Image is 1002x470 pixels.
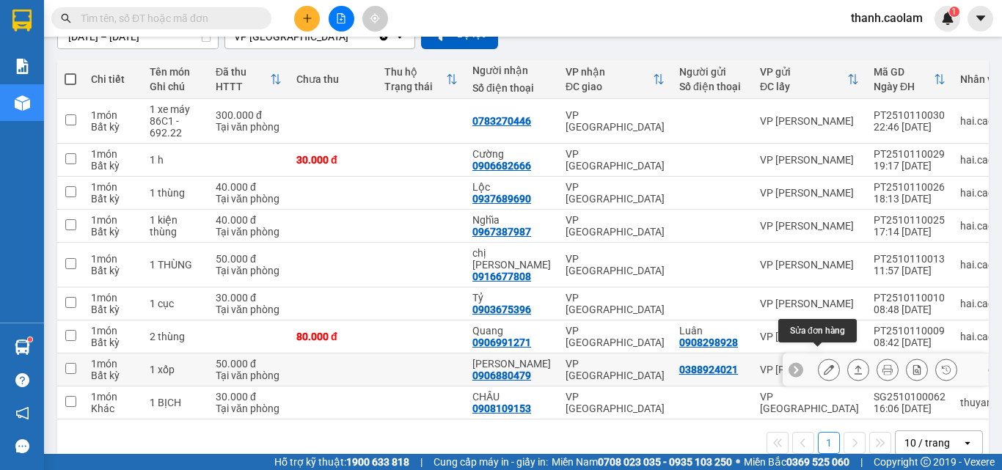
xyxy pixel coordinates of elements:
span: copyright [921,457,931,467]
div: Ghi chú [150,81,201,92]
div: PT2510110026 [874,181,946,193]
div: Cường [472,148,551,160]
img: warehouse-icon [15,95,30,111]
div: Quang [472,325,551,337]
div: 19:17 [DATE] [874,160,946,172]
button: plus [294,6,320,32]
div: 1 món [91,148,135,160]
div: Số điện thoại [472,82,551,94]
div: 50.000 đ [216,358,282,370]
div: VP [PERSON_NAME] [760,220,859,232]
div: VP [PERSON_NAME] [760,298,859,309]
div: 0906682666 [472,160,531,172]
div: 50.000 đ [216,253,282,265]
div: HTTT [216,81,270,92]
div: PT2510110030 [874,109,946,121]
div: VP [PERSON_NAME] [760,364,859,375]
sup: 1 [949,7,959,17]
div: 1 thùng [150,187,201,199]
div: Sửa đơn hàng [818,359,840,381]
div: 2 thùng [150,331,201,342]
div: Tại văn phòng [216,370,282,381]
div: Bất kỳ [91,370,135,381]
div: VP [GEOGRAPHIC_DATA] [566,181,665,205]
img: solution-icon [15,59,30,74]
div: Người gửi [679,66,745,78]
div: 08:48 [DATE] [874,304,946,315]
strong: 0708 023 035 - 0935 103 250 [598,456,732,468]
div: 1 THÙNG [150,259,201,271]
div: 1 kiện thùng [150,214,201,238]
span: | [860,454,863,470]
div: PT2510110029 [874,148,946,160]
div: 0903675396 [472,304,531,315]
div: Bất kỳ [91,121,135,133]
div: Giao hàng [847,359,869,381]
strong: 0369 525 060 [786,456,849,468]
div: 18:13 [DATE] [874,193,946,205]
div: VP [GEOGRAPHIC_DATA] [566,253,665,276]
th: Toggle SortBy [558,60,672,99]
div: 0388924021 [679,364,738,375]
div: chị Châu [472,247,551,271]
div: 1 món [91,181,135,193]
span: search [61,13,71,23]
div: 1 món [91,292,135,304]
div: 1 món [91,358,135,370]
div: 22:46 [DATE] [874,121,946,133]
div: Tại văn phòng [216,265,282,276]
div: 1 món [91,214,135,226]
th: Toggle SortBy [377,60,465,99]
div: 0783270446 [472,115,531,127]
div: 1 món [91,325,135,337]
div: Tại văn phòng [216,193,282,205]
div: Mã GD [874,66,934,78]
div: Bất kỳ [91,337,135,348]
div: 16:06 [DATE] [874,403,946,414]
div: Tại văn phòng [216,304,282,315]
img: logo-vxr [12,10,32,32]
div: Khác [91,403,135,414]
th: Toggle SortBy [753,60,866,99]
img: icon-new-feature [941,12,954,25]
div: VP [PERSON_NAME] [760,115,859,127]
button: caret-down [968,6,993,32]
div: 0906991271 [472,337,531,348]
span: thanh.caolam [839,9,935,27]
div: Trạng thái [384,81,446,92]
div: PT2510110013 [874,253,946,265]
div: VP nhận [566,66,653,78]
th: Toggle SortBy [208,60,289,99]
div: 0967387987 [472,226,531,238]
span: file-add [336,13,346,23]
button: aim [362,6,388,32]
span: 1 [951,7,957,17]
div: Tại văn phòng [216,226,282,238]
div: Nghĩa [472,214,551,226]
div: VP [PERSON_NAME] [760,259,859,271]
div: VP [PERSON_NAME] [760,331,859,342]
span: plus [302,13,312,23]
div: 300.000 đ [216,109,282,121]
div: VP [GEOGRAPHIC_DATA] [566,391,665,414]
div: 30.000 đ [296,154,370,166]
span: message [15,439,29,453]
span: Cung cấp máy in - giấy in: [434,454,548,470]
div: 11:57 [DATE] [874,265,946,276]
span: Miền Bắc [744,454,849,470]
div: 1 món [91,391,135,403]
div: 0937689690 [472,193,531,205]
button: file-add [329,6,354,32]
div: VP [GEOGRAPHIC_DATA] [566,214,665,238]
span: question-circle [15,373,29,387]
div: PT2510110009 [874,325,946,337]
div: 10 / trang [904,436,950,450]
div: Thu hộ [384,66,446,78]
div: VP [GEOGRAPHIC_DATA] [566,325,665,348]
span: | [420,454,423,470]
svg: open [962,437,973,449]
div: Ngọc Châu [472,358,551,370]
div: 0916677808 [472,271,531,282]
div: 1 món [91,253,135,265]
div: VP [GEOGRAPHIC_DATA] [566,148,665,172]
